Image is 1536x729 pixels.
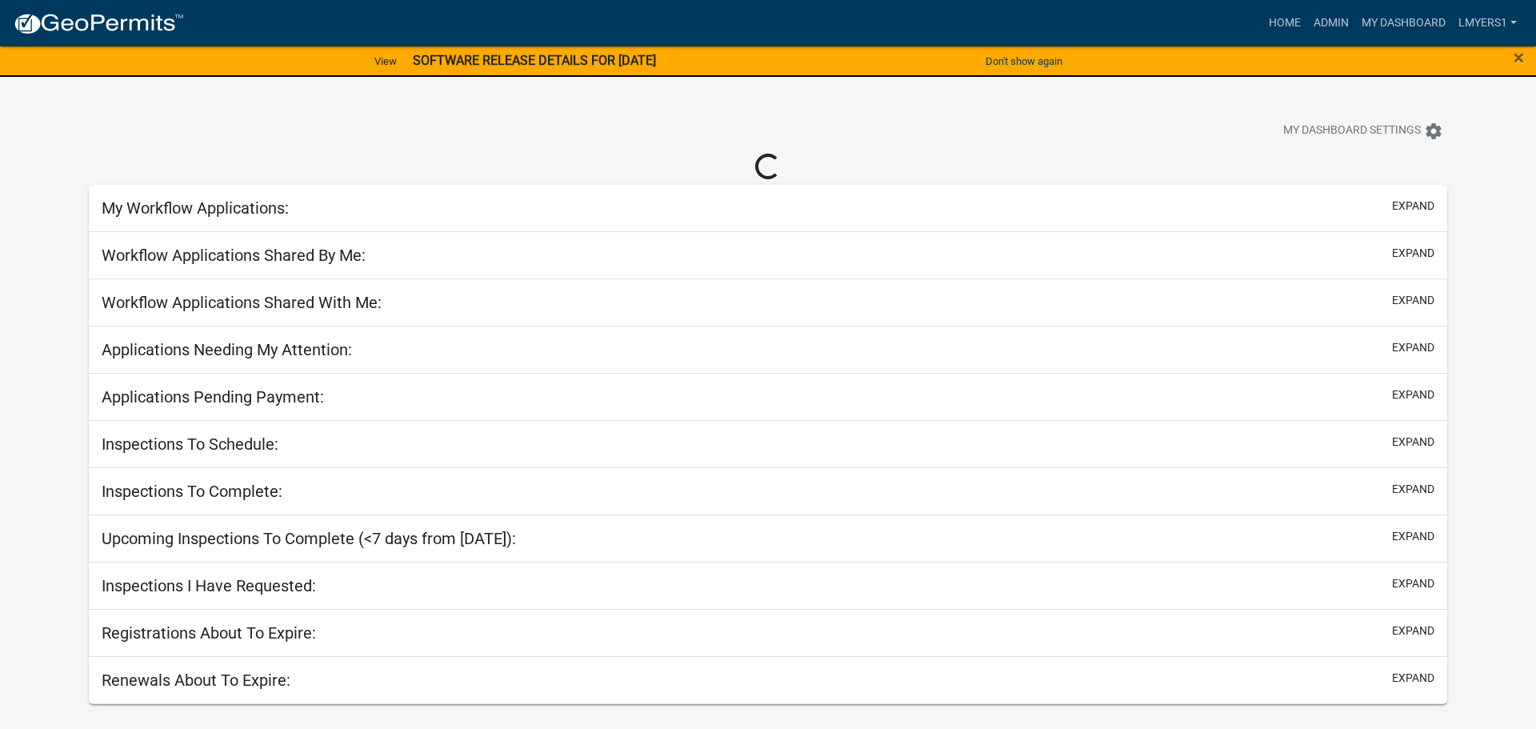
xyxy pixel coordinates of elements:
[1392,198,1434,214] button: expand
[1452,8,1523,38] a: lmyers1
[1392,245,1434,262] button: expand
[1392,670,1434,687] button: expand
[1355,8,1452,38] a: My Dashboard
[1392,292,1434,309] button: expand
[102,576,316,595] h5: Inspections I Have Requested:
[1392,387,1434,403] button: expand
[1392,575,1434,592] button: expand
[102,529,516,548] h5: Upcoming Inspections To Complete (<7 days from [DATE]):
[413,53,656,68] strong: SOFTWARE RELEASE DETAILS FOR [DATE]
[1514,46,1524,69] span: ×
[102,246,366,265] h5: Workflow Applications Shared By Me:
[1283,122,1421,141] span: My Dashboard Settings
[1424,122,1443,141] i: settings
[102,293,382,312] h5: Workflow Applications Shared With Me:
[1307,8,1355,38] a: Admin
[368,48,403,74] a: View
[1262,8,1307,38] a: Home
[1514,48,1524,67] button: Close
[1392,528,1434,545] button: expand
[102,623,316,643] h5: Registrations About To Expire:
[1392,339,1434,356] button: expand
[102,387,324,407] h5: Applications Pending Payment:
[102,435,278,454] h5: Inspections To Schedule:
[979,48,1069,74] button: Don't show again
[102,482,282,501] h5: Inspections To Complete:
[102,198,289,218] h5: My Workflow Applications:
[1270,115,1456,146] button: My Dashboard Settingssettings
[1392,623,1434,639] button: expand
[1392,481,1434,498] button: expand
[102,671,290,690] h5: Renewals About To Expire:
[102,340,352,359] h5: Applications Needing My Attention:
[1392,434,1434,451] button: expand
